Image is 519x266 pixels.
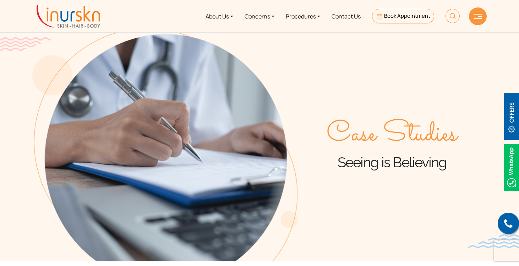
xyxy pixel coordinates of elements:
a: Whatsappicon [504,163,519,170]
a: About Us [200,3,239,29]
span: Book Appointment [384,12,430,20]
img: bluewave [468,234,519,248]
img: hamLine.svg [474,14,482,19]
a: Contact Us [326,3,366,29]
img: offerBt [504,93,519,140]
img: Whatsappicon [504,144,519,191]
div: Seeing is Believing [297,119,487,171]
a: Book Appointment [372,9,434,23]
img: HeaderSearch [446,9,460,23]
img: innerBannerImg [32,28,297,261]
a: Procedures [280,3,326,29]
a: Concerns [239,3,280,29]
img: inurskn-logo [37,5,100,28]
span: Case Studies [327,119,457,151]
